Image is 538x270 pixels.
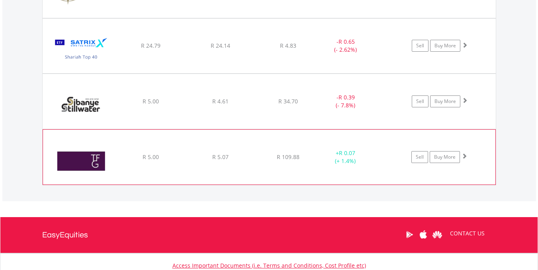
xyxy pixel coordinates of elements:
[47,29,115,71] img: EQU.ZA.STXSHA.png
[47,84,115,127] img: EQU.ZA.SSW.png
[412,95,428,107] a: Sell
[411,151,428,163] a: Sell
[172,262,366,269] a: Access Important Documents (i.e. Terms and Conditions, Cost Profile etc)
[338,93,355,101] span: R 0.39
[339,149,355,157] span: R 0.07
[430,95,460,107] a: Buy More
[430,151,460,163] a: Buy More
[430,40,460,52] a: Buy More
[430,222,444,247] a: Huawei
[278,97,298,105] span: R 34.70
[212,97,229,105] span: R 4.61
[338,38,355,45] span: R 0.65
[47,140,115,183] img: EQU.ZA.TFG.png
[412,40,428,52] a: Sell
[316,38,376,54] div: - (- 2.62%)
[42,217,88,253] a: EasyEquities
[143,97,159,105] span: R 5.00
[212,153,229,161] span: R 5.07
[280,42,296,49] span: R 4.83
[444,222,490,245] a: CONTACT US
[315,149,375,165] div: + (+ 1.4%)
[277,153,299,161] span: R 109.88
[211,42,230,49] span: R 24.14
[316,93,376,109] div: - (- 7.8%)
[417,222,430,247] a: Apple
[143,153,159,161] span: R 5.00
[141,42,160,49] span: R 24.79
[403,222,417,247] a: Google Play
